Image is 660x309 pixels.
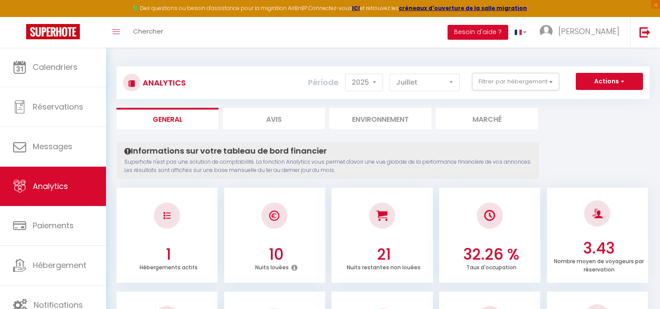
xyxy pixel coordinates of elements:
[140,73,186,93] h3: Analytics
[466,262,516,271] p: Taux d'occupation
[445,245,539,264] h3: 32.26 %
[639,27,650,38] img: logout
[33,62,78,72] span: Calendriers
[576,73,643,90] button: Actions
[308,73,339,92] label: Période
[116,108,219,129] li: General
[127,17,170,48] a: Chercher
[558,26,619,37] span: [PERSON_NAME]
[329,108,431,129] li: Environnement
[223,108,325,129] li: Avis
[399,4,527,12] a: créneaux d'ouverture de la salle migration
[436,108,538,129] li: Marché
[337,245,431,264] h3: 21
[133,27,163,36] span: Chercher
[472,73,559,90] button: Filtrer par hébergement
[448,25,508,40] button: Besoin d'aide ?
[140,262,198,271] p: Hébergements actifs
[540,25,553,38] img: ...
[33,141,72,152] span: Messages
[33,220,74,231] span: Paiements
[124,146,531,156] h4: Informations sur votre tableau de bord financier
[33,260,86,271] span: Hébergement
[122,245,216,264] h3: 1
[33,181,68,192] span: Analytics
[552,239,646,257] h3: 3.43
[554,256,644,273] p: Nombre moyen de voyageurs par réservation
[533,17,630,48] a: ... [PERSON_NAME]
[255,262,289,271] p: Nuits louées
[229,245,323,264] h3: 10
[164,212,171,219] img: NO IMAGE
[124,158,531,175] p: Superhote n'est pas une solution de comptabilité. La fonction Analytics vous permet d'avoir une v...
[352,4,360,12] a: ICI
[347,262,421,271] p: Nuits restantes non louées
[33,101,83,112] span: Réservations
[26,24,80,39] img: Super Booking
